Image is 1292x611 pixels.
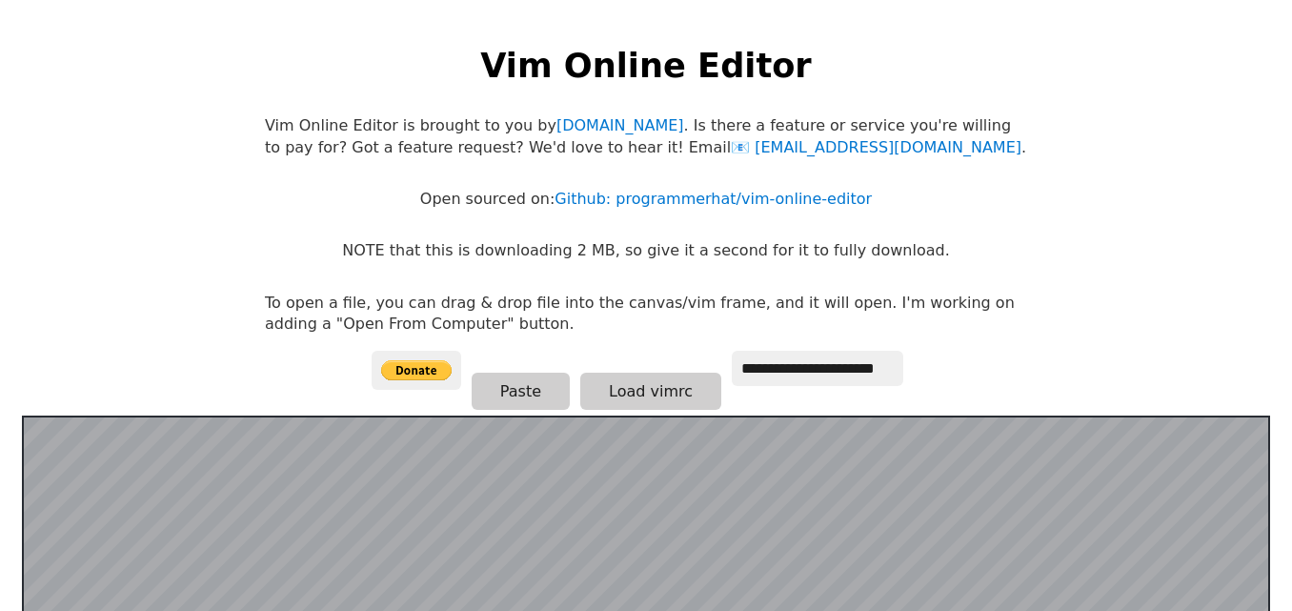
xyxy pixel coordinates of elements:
a: [EMAIL_ADDRESS][DOMAIN_NAME] [731,138,1021,156]
p: Open sourced on: [420,189,872,210]
p: To open a file, you can drag & drop file into the canvas/vim frame, and it will open. I'm working... [265,293,1027,336]
a: Github: programmerhat/vim-online-editor [555,190,872,208]
button: Paste [472,373,570,410]
p: NOTE that this is downloading 2 MB, so give it a second for it to fully download. [342,240,949,261]
a: [DOMAIN_NAME] [556,116,684,134]
h1: Vim Online Editor [480,42,811,89]
p: Vim Online Editor is brought to you by . Is there a feature or service you're willing to pay for?... [265,115,1027,158]
button: Load vimrc [580,373,721,410]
